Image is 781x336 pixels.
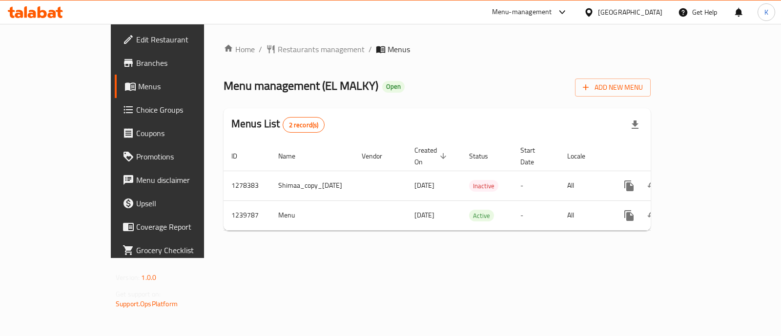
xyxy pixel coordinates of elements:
[492,6,552,18] div: Menu-management
[764,7,768,18] span: K
[115,145,241,168] a: Promotions
[610,141,719,171] th: Actions
[136,104,233,116] span: Choice Groups
[115,168,241,192] a: Menu disclaimer
[362,150,395,162] span: Vendor
[136,221,233,233] span: Coverage Report
[115,238,241,262] a: Grocery Checklist
[270,200,354,230] td: Menu
[388,43,410,55] span: Menus
[115,28,241,51] a: Edit Restaurant
[231,150,250,162] span: ID
[115,192,241,215] a: Upsell
[382,81,405,93] div: Open
[641,204,664,227] button: Change Status
[382,82,405,91] span: Open
[469,180,498,192] span: Inactive
[559,200,610,230] td: All
[136,151,233,162] span: Promotions
[369,43,372,55] li: /
[583,81,643,94] span: Add New Menu
[513,200,559,230] td: -
[575,79,651,97] button: Add New Menu
[414,209,434,221] span: [DATE]
[617,204,641,227] button: more
[115,215,241,238] a: Coverage Report
[559,171,610,200] td: All
[224,200,270,230] td: 1239787
[231,117,325,133] h2: Menus List
[115,98,241,121] a: Choice Groups
[469,180,498,192] div: Inactive
[141,271,156,284] span: 1.0.0
[224,43,651,55] nav: breadcrumb
[136,57,233,69] span: Branches
[116,271,140,284] span: Version:
[136,127,233,139] span: Coupons
[115,51,241,75] a: Branches
[598,7,662,18] div: [GEOGRAPHIC_DATA]
[224,141,719,231] table: enhanced table
[115,121,241,145] a: Coupons
[278,43,365,55] span: Restaurants management
[224,171,270,200] td: 1278383
[116,297,178,310] a: Support.OpsPlatform
[266,43,365,55] a: Restaurants management
[136,174,233,186] span: Menu disclaimer
[116,288,161,300] span: Get support on:
[138,80,233,92] span: Menus
[623,113,647,137] div: Export file
[617,174,641,198] button: more
[469,150,501,162] span: Status
[278,150,308,162] span: Name
[270,171,354,200] td: Shimaa_copy_[DATE]
[136,198,233,209] span: Upsell
[283,117,325,133] div: Total records count
[136,244,233,256] span: Grocery Checklist
[283,120,325,130] span: 2 record(s)
[136,34,233,45] span: Edit Restaurant
[567,150,598,162] span: Locale
[414,144,450,168] span: Created On
[115,75,241,98] a: Menus
[414,179,434,192] span: [DATE]
[259,43,262,55] li: /
[469,210,494,221] span: Active
[513,171,559,200] td: -
[641,174,664,198] button: Change Status
[224,75,378,97] span: Menu management ( EL MALKY )
[520,144,548,168] span: Start Date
